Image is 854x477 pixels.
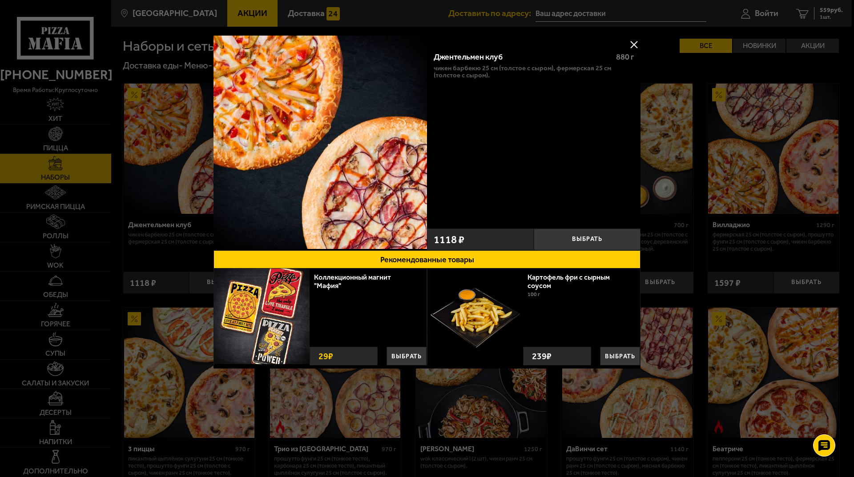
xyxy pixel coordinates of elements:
button: Выбрать [387,347,427,365]
span: 880 г [616,52,634,62]
p: Чикен Барбекю 25 см (толстое с сыром), Фермерская 25 см (толстое с сыром). [434,64,634,79]
button: Выбрать [600,347,640,365]
span: 1118 ₽ [434,234,464,245]
a: Картофель фри с сырным соусом [528,273,610,290]
a: Джентельмен клуб [213,36,427,250]
div: Джентельмен клуб [434,52,608,62]
a: Коллекционный магнит "Мафия" [314,273,391,290]
img: Джентельмен клуб [213,36,427,249]
span: 100 г [528,291,540,297]
button: Выбрать [534,228,640,250]
strong: 239 ₽ [530,347,554,365]
strong: 29 ₽ [316,347,335,365]
button: Рекомендованные товары [213,250,640,269]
